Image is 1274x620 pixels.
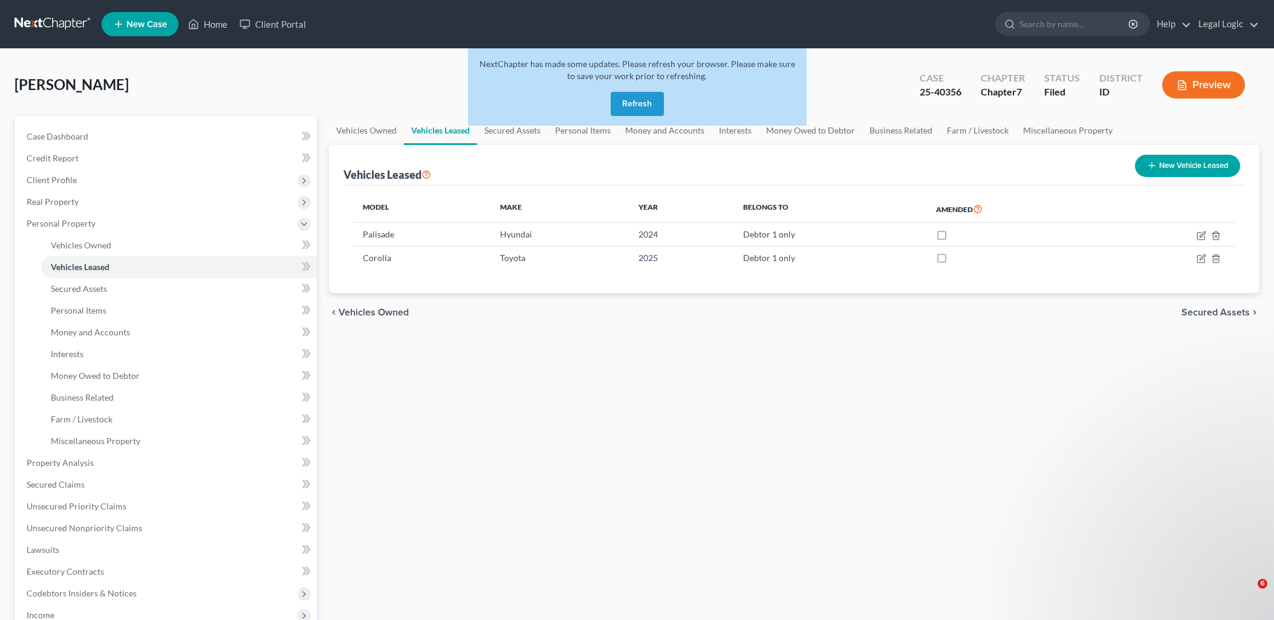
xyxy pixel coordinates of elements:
a: Vehicles Owned [41,234,317,256]
a: Vehicles Leased [41,256,317,278]
span: Unsecured Priority Claims [27,501,126,511]
a: Farm / Livestock [41,408,317,430]
iframe: Intercom live chat [1233,579,1262,608]
a: Client Portal [233,13,312,35]
a: Case Dashboard [17,126,317,147]
td: 2024 [629,223,733,246]
a: Home [182,13,233,35]
span: Secured Assets [1181,308,1250,317]
span: Case Dashboard [27,131,88,141]
a: Credit Report [17,147,317,169]
div: District [1099,71,1143,85]
span: Money and Accounts [51,327,130,337]
span: Unsecured Nonpriority Claims [27,523,142,533]
a: Vehicles Leased [404,116,477,145]
span: Interests [51,349,83,359]
span: Vehicles Owned [339,308,409,317]
button: New Vehicle Leased [1135,155,1240,177]
a: Money Owed to Debtor [41,365,317,387]
div: Vehicles Leased [343,167,431,182]
a: Executory Contracts [17,561,317,583]
div: Case [920,71,961,85]
span: Business Related [51,392,114,402]
a: Miscellaneous Property [1016,116,1120,145]
th: Belongs To [733,195,926,223]
button: Preview [1162,71,1245,98]
span: Executory Contracts [27,566,104,576]
div: Status [1044,71,1080,85]
td: Palisade [353,223,490,246]
a: Secured Assets [41,278,317,300]
span: Personal Items [51,305,106,315]
span: 6 [1258,579,1267,589]
button: chevron_left Vehicles Owned [329,308,409,317]
a: Property Analysis [17,452,317,474]
div: 25-40356 [920,85,961,99]
span: 7 [1016,86,1022,97]
i: chevron_right [1250,308,1259,317]
th: Amended [926,195,1105,223]
span: Miscellaneous Property [51,436,140,446]
span: Secured Assets [51,283,107,294]
a: Help [1151,13,1191,35]
span: Farm / Livestock [51,414,112,424]
a: Farm / Livestock [940,116,1016,145]
span: Lawsuits [27,544,59,555]
a: Unsecured Priority Claims [17,496,317,517]
i: chevron_left [329,308,339,317]
td: Hyundai [490,223,629,246]
a: Money and Accounts [41,321,317,343]
span: New Case [126,20,167,29]
a: Miscellaneous Property [41,430,317,452]
span: Vehicles Leased [51,262,109,272]
input: Search by name... [1019,13,1130,35]
td: Corolla [353,246,490,269]
button: Secured Assets chevron_right [1181,308,1259,317]
a: Personal Items [41,300,317,321]
span: [PERSON_NAME] [15,76,129,93]
a: Unsecured Nonpriority Claims [17,517,317,539]
a: Legal Logic [1192,13,1259,35]
th: Year [629,195,733,223]
td: 2025 [629,246,733,269]
a: Secured Claims [17,474,317,496]
span: Credit Report [27,153,79,163]
td: Debtor 1 only [733,246,926,269]
th: Make [490,195,629,223]
div: Chapter [981,85,1025,99]
div: Chapter [981,71,1025,85]
span: NextChapter has made some updates. Please refresh your browser. Please make sure to save your wor... [479,59,795,81]
span: Personal Property [27,218,96,228]
div: ID [1099,85,1143,99]
span: Income [27,610,54,620]
th: Model [353,195,490,223]
a: Business Related [41,387,317,408]
td: Toyota [490,246,629,269]
span: Client Profile [27,175,77,185]
span: Real Property [27,196,79,207]
a: Interests [41,343,317,365]
a: Money Owed to Debtor [759,116,862,145]
button: Refresh [611,92,664,116]
span: Vehicles Owned [51,240,111,250]
span: Property Analysis [27,457,94,468]
div: Filed [1044,85,1080,99]
span: Codebtors Insiders & Notices [27,588,137,598]
span: Secured Claims [27,479,85,489]
td: Debtor 1 only [733,223,926,246]
a: Vehicles Owned [329,116,404,145]
a: Lawsuits [17,539,317,561]
a: Business Related [862,116,940,145]
span: Money Owed to Debtor [51,370,140,381]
